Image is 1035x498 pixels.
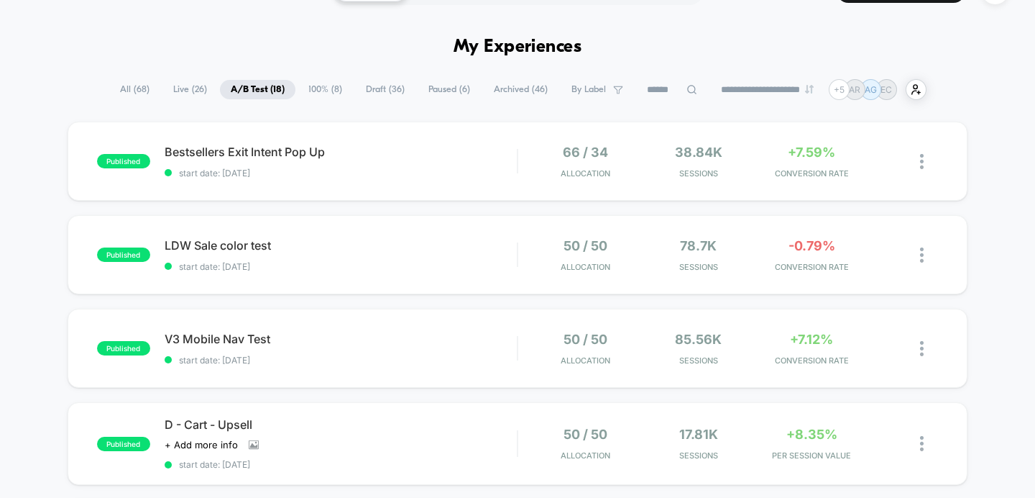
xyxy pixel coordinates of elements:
[790,332,833,347] span: +7.12%
[165,261,517,272] span: start date: [DATE]
[355,80,415,99] span: Draft ( 36 )
[298,80,353,99] span: 100% ( 8 )
[563,238,607,253] span: 50 / 50
[97,248,150,262] span: published
[563,145,608,160] span: 66 / 34
[563,427,607,442] span: 50 / 50
[97,154,150,168] span: published
[165,168,517,178] span: start date: [DATE]
[165,145,517,159] span: Bestsellers Exit Intent Pop Up
[865,84,877,95] p: AG
[788,238,835,253] span: -0.79%
[759,262,865,272] span: CONVERSION RATE
[165,332,517,346] span: V3 Mobile Nav Test
[759,356,865,366] span: CONVERSION RATE
[805,85,814,94] img: end
[418,80,481,99] span: Paused ( 6 )
[483,80,558,99] span: Archived ( 46 )
[645,262,751,272] span: Sessions
[645,168,751,178] span: Sessions
[561,356,610,366] span: Allocation
[162,80,218,99] span: Live ( 26 )
[563,332,607,347] span: 50 / 50
[220,80,295,99] span: A/B Test ( 18 )
[920,248,924,263] img: close
[561,262,610,272] span: Allocation
[920,436,924,451] img: close
[680,238,717,253] span: 78.7k
[561,168,610,178] span: Allocation
[679,427,718,442] span: 17.81k
[920,154,924,169] img: close
[920,341,924,356] img: close
[109,80,160,99] span: All ( 68 )
[645,356,751,366] span: Sessions
[788,145,835,160] span: +7.59%
[645,451,751,461] span: Sessions
[786,427,837,442] span: +8.35%
[675,332,722,347] span: 85.56k
[165,238,517,253] span: LDW Sale color test
[849,84,860,95] p: AR
[165,355,517,366] span: start date: [DATE]
[675,145,722,160] span: 38.84k
[97,341,150,356] span: published
[454,37,582,58] h1: My Experiences
[829,79,850,100] div: + 5
[165,439,238,451] span: + Add more info
[97,437,150,451] span: published
[880,84,892,95] p: EC
[165,459,517,470] span: start date: [DATE]
[165,417,517,432] span: D - Cart - Upsell
[759,451,865,461] span: PER SESSION VALUE
[561,451,610,461] span: Allocation
[571,84,606,95] span: By Label
[759,168,865,178] span: CONVERSION RATE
